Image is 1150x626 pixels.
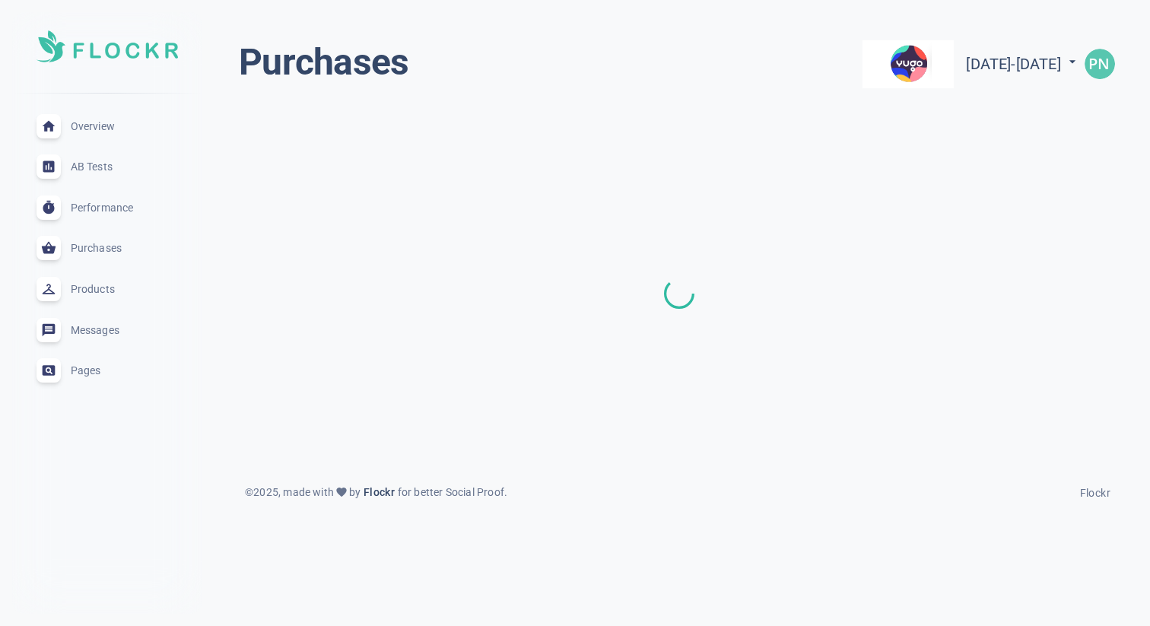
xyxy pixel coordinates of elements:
[12,350,202,391] a: Pages
[236,484,516,501] div: © 2025 , made with by for better Social Proof.
[12,146,202,187] a: AB Tests
[966,55,1080,73] span: [DATE] - [DATE]
[12,187,202,228] a: Performance
[1080,487,1110,499] span: Flockr
[1085,49,1115,79] img: 77fc8ed366740b1fdd3860917e578afb
[12,106,202,147] a: Overview
[37,30,178,62] img: Soft UI Logo
[361,486,397,498] span: Flockr
[335,486,348,498] span: favorite
[12,228,202,269] a: Purchases
[12,269,202,310] a: Products
[239,40,408,85] h1: Purchases
[1080,482,1110,500] a: Flockr
[862,40,954,88] img: yugo
[12,310,202,351] a: Messages
[361,484,397,501] a: Flockr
